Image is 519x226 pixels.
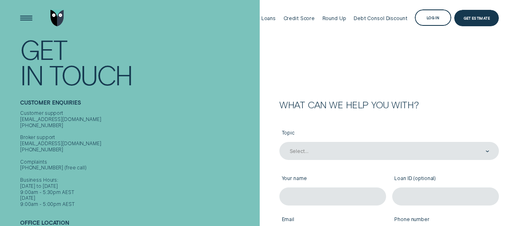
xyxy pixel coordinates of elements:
button: Open Menu [18,10,34,26]
div: Loans [261,15,276,21]
div: Credit Score [284,15,315,21]
label: Your name [279,171,386,187]
div: Get [20,37,66,62]
a: Get Estimate [454,10,499,26]
label: Topic [279,125,499,142]
div: Debt Consol Discount [354,15,407,21]
button: Log in [415,9,451,26]
h2: Customer Enquiries [20,100,256,111]
div: Round Up [322,15,346,21]
h1: Get In Touch [20,37,256,87]
label: Loan ID (optional) [392,171,499,187]
div: Touch [49,62,132,87]
img: Wisr [50,10,64,26]
div: Customer support [EMAIL_ADDRESS][DOMAIN_NAME] [PHONE_NUMBER] Broker support [EMAIL_ADDRESS][DOMAI... [20,110,256,208]
div: Select... [290,148,309,155]
div: In [20,62,43,87]
h2: What can we help you with? [279,100,499,109]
